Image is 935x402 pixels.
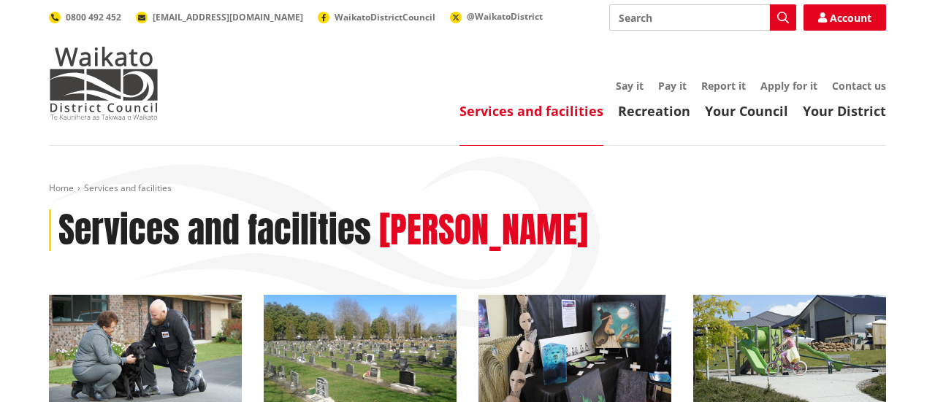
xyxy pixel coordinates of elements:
span: [EMAIL_ADDRESS][DOMAIN_NAME] [153,11,303,23]
a: @WaikatoDistrict [450,10,543,23]
h2: [PERSON_NAME] [379,209,588,252]
a: Your District [803,102,886,120]
a: Pay it [658,79,687,93]
a: 0800 492 452 [49,11,121,23]
a: WaikatoDistrictCouncil [318,11,435,23]
span: 0800 492 452 [66,11,121,23]
img: Waikato District Council - Te Kaunihera aa Takiwaa o Waikato [49,47,159,120]
a: Apply for it [760,79,817,93]
a: Report it [701,79,746,93]
span: WaikatoDistrictCouncil [335,11,435,23]
nav: breadcrumb [49,182,886,195]
a: Services and facilities [459,102,603,120]
input: Search input [609,4,796,31]
a: Account [804,4,886,31]
a: Say it [616,79,644,93]
a: Your Council [705,102,788,120]
a: [EMAIL_ADDRESS][DOMAIN_NAME] [136,11,303,23]
a: Home [49,182,74,194]
a: Recreation [618,102,690,120]
h1: Services and facilities [58,209,371,252]
a: Contact us [832,79,886,93]
span: @WaikatoDistrict [467,10,543,23]
span: Services and facilities [84,182,172,194]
